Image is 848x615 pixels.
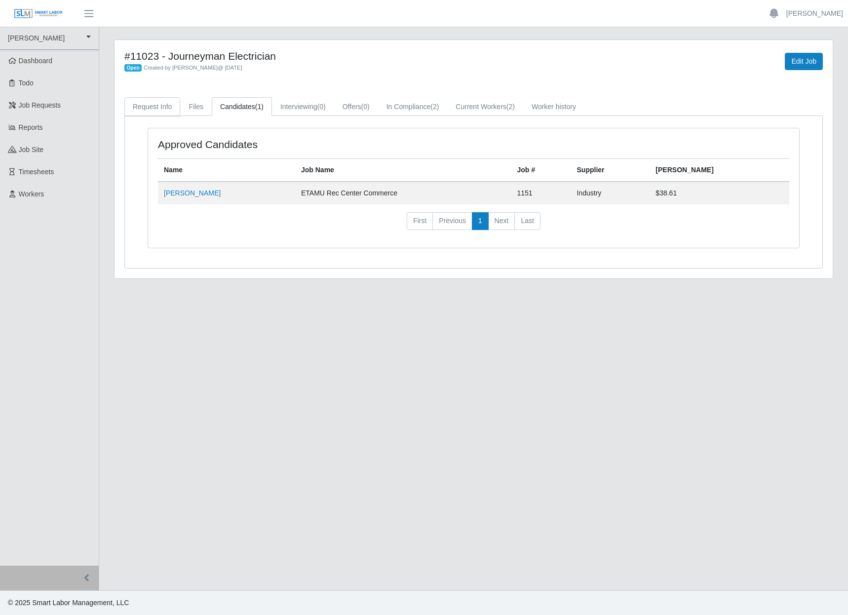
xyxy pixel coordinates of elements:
a: Current Workers [447,97,523,116]
a: Offers [334,97,378,116]
span: Timesheets [19,168,54,176]
span: Reports [19,123,43,131]
img: SLM Logo [14,8,63,19]
span: (2) [506,103,515,111]
span: Workers [19,190,44,198]
a: Request Info [124,97,180,116]
th: Job Name [295,159,511,182]
td: 1151 [511,182,571,204]
th: Supplier [571,159,650,182]
span: (1) [255,103,264,111]
span: Created by [PERSON_NAME] @ [DATE] [144,65,242,71]
th: Name [158,159,295,182]
span: Todo [19,79,34,87]
td: $38.61 [650,182,789,204]
h4: Approved Candidates [158,138,412,151]
span: Open [124,64,142,72]
span: (2) [430,103,439,111]
a: Interviewing [272,97,334,116]
span: job site [19,146,44,154]
a: In Compliance [378,97,448,116]
td: Industry [571,182,650,204]
span: Job Requests [19,101,61,109]
a: Worker history [523,97,584,116]
td: ETAMU Rec Center Commerce [295,182,511,204]
a: [PERSON_NAME] [786,8,843,19]
a: Edit Job [785,53,823,70]
span: © 2025 Smart Labor Management, LLC [8,599,129,607]
span: (0) [361,103,370,111]
a: Files [180,97,212,116]
a: 1 [472,212,489,230]
span: (0) [317,103,326,111]
h4: #11023 - Journeyman Electrician [124,50,526,62]
a: Candidates [212,97,272,116]
a: [PERSON_NAME] [164,189,221,197]
th: [PERSON_NAME] [650,159,789,182]
th: Job # [511,159,571,182]
nav: pagination [158,212,789,238]
span: Dashboard [19,57,53,65]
